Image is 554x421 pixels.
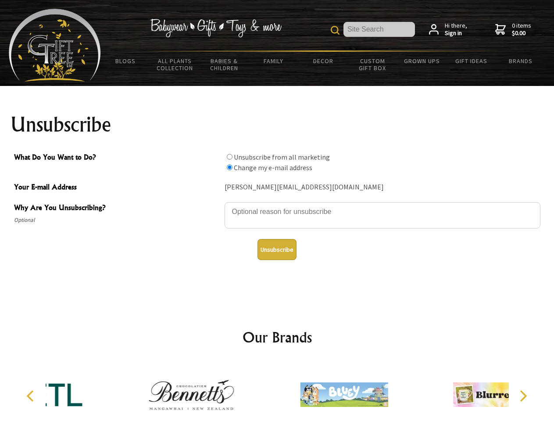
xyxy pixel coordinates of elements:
[14,152,220,164] span: What Do You Want to Do?
[512,29,531,37] strong: $0.00
[225,202,540,228] textarea: Why Are You Unsubscribing?
[445,29,467,37] strong: Sign in
[22,386,41,406] button: Previous
[512,21,531,37] span: 0 items
[9,9,101,82] img: Babyware - Gifts - Toys and more...
[249,52,299,70] a: Family
[343,22,415,37] input: Site Search
[227,164,232,170] input: What Do You Want to Do?
[200,52,249,77] a: Babies & Children
[445,22,467,37] span: Hi there,
[234,153,330,161] label: Unsubscribe from all marketing
[429,22,467,37] a: Hi there,Sign in
[397,52,447,70] a: Grown Ups
[150,19,282,37] img: Babywear - Gifts - Toys & more
[513,386,533,406] button: Next
[496,52,546,70] a: Brands
[227,154,232,160] input: What Do You Want to Do?
[101,52,150,70] a: BLOGS
[348,52,397,77] a: Custom Gift Box
[447,52,496,70] a: Gift Ideas
[18,327,537,348] h2: Our Brands
[14,202,220,215] span: Why Are You Unsubscribing?
[225,181,540,194] div: [PERSON_NAME][EMAIL_ADDRESS][DOMAIN_NAME]
[234,163,312,172] label: Change my e-mail address
[11,114,544,135] h1: Unsubscribe
[495,22,531,37] a: 0 items$0.00
[257,239,297,260] button: Unsubscribe
[331,26,340,35] img: product search
[14,182,220,194] span: Your E-mail Address
[298,52,348,70] a: Decor
[150,52,200,77] a: All Plants Collection
[14,215,220,225] span: Optional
